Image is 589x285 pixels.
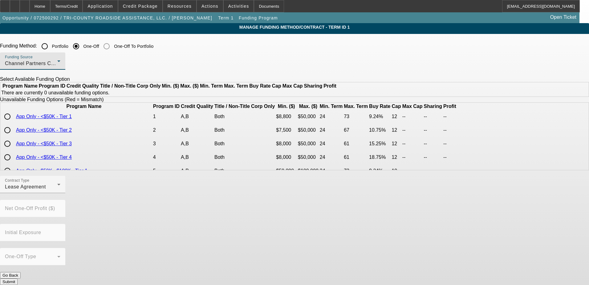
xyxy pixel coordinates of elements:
td: -- [424,124,443,137]
a: App Only - <$50K - Tier 1 [16,114,72,119]
td: $100,000 [298,164,319,177]
button: Activities [224,0,254,12]
span: Activities [228,4,249,9]
td: $8,000 [276,137,297,150]
th: Corp Only [136,83,161,89]
td: 4 [153,151,180,164]
mat-label: Net One-Off Profit ($) [5,206,55,211]
td: -- [402,124,423,137]
th: Sharing [304,83,323,89]
td: 24 [319,124,343,137]
td: -- [443,137,457,150]
th: Cap [272,83,282,89]
th: Sharing [424,103,443,109]
th: Profit [323,83,337,89]
td: 24 [319,110,343,123]
td: There are currently 0 unavailable funding options. [1,90,338,96]
mat-label: Initial Exposure [5,230,41,235]
td: A,B [181,137,213,150]
td: A,B [181,110,213,123]
td: A,B [181,164,213,177]
td: Both [214,110,250,123]
th: Min. Term [319,103,343,109]
button: Credit Package [118,0,162,12]
label: Portfolio [51,43,69,49]
td: 9.24% [369,164,391,177]
span: Resources [168,4,192,9]
td: -- [402,164,423,177]
button: Application [83,0,117,12]
th: Buy Rate [249,83,271,89]
mat-label: Funding Source [5,55,33,59]
td: -- [443,124,457,137]
span: Red = Mismatch [66,97,102,102]
th: Credit Quality [181,103,213,109]
span: Credit Package [123,4,158,9]
td: 61 [343,151,368,164]
th: Min. Term [200,83,223,89]
button: Actions [197,0,223,12]
th: Max Cap [402,103,423,109]
th: Program Name [16,103,152,109]
td: $8,000 [276,151,297,164]
td: -- [402,151,423,164]
span: Lease Agreement [5,184,46,189]
td: 15.25% [369,137,391,150]
a: App Only - <$50K - Tier 3 [16,141,72,146]
th: Min. ($) [161,83,179,89]
td: 9.24% [369,110,391,123]
th: Title / Non-Title [214,103,250,109]
td: 3 [153,137,180,150]
td: -- [443,164,457,177]
th: Credit Quality [66,83,99,89]
th: Cap [391,103,401,109]
td: $7,500 [276,124,297,137]
td: 18.75% [369,151,391,164]
td: 1 [153,110,180,123]
td: 24 [319,151,343,164]
span: Funding Program [239,15,278,20]
a: App Only - $50K - $100K - Tier 1 [16,168,87,173]
td: Both [214,151,250,164]
th: Title / Non-Title [100,83,136,89]
label: One-Off [82,43,99,49]
span: Actions [201,4,218,9]
td: 12 [391,137,401,150]
td: $50,000 [298,137,319,150]
td: -- [402,110,423,123]
td: 2 [153,124,180,137]
td: Both [214,124,250,137]
td: 12 [391,124,401,137]
td: -- [443,151,457,164]
td: 12 [391,110,401,123]
td: 10.75% [369,124,391,137]
td: 61 [343,137,368,150]
th: Max. Term [224,83,248,89]
td: $50,000 [298,110,319,123]
td: 24 [319,164,343,177]
th: Profit [443,103,457,109]
span: Term 1 [218,15,234,20]
mat-label: Contract Type [5,179,29,183]
span: Opportunity / 072500292 / TRI-COUNTY ROADSIDE ASSISTANCE, LLC. / [PERSON_NAME] [2,15,212,20]
th: Max. ($) [180,83,199,89]
a: App Only - <$50K - Tier 2 [16,127,72,133]
td: A,B [181,124,213,137]
td: 12 [391,151,401,164]
td: 67 [343,124,368,137]
td: $50,000 [276,164,297,177]
th: Max. ($) [298,103,319,109]
mat-label: One-Off Type [5,254,36,259]
td: -- [424,137,443,150]
td: $50,000 [298,124,319,137]
th: Program Name [2,83,38,89]
td: $8,800 [276,110,297,123]
td: -- [424,110,443,123]
td: 73 [343,164,368,177]
span: Channel Partners Capital LLC (EF) [5,61,87,66]
td: -- [424,164,443,177]
th: Max. Term [343,103,368,109]
td: -- [443,110,457,123]
button: Resources [163,0,196,12]
button: Term 1 [216,12,236,23]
